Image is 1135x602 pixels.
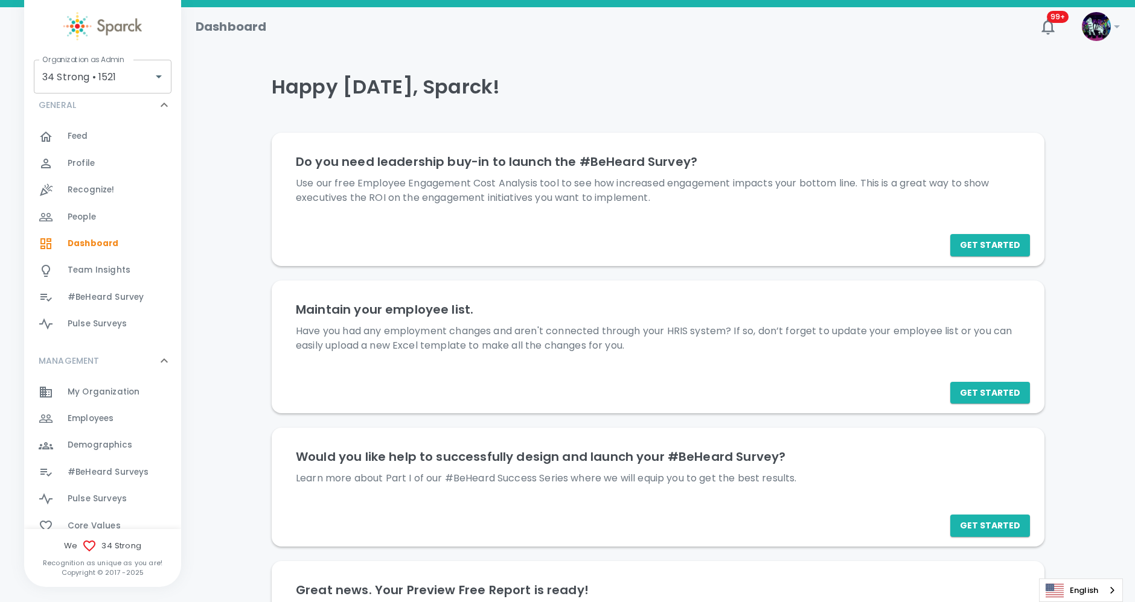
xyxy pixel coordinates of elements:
[68,184,115,196] span: Recognize!
[68,238,118,250] span: Dashboard
[24,257,181,284] a: Team Insights
[1047,11,1069,23] span: 99+
[24,379,181,405] a: My Organization
[68,520,121,532] span: Core Values
[24,123,181,150] a: Feed
[24,558,181,568] p: Recognition as unique as you are!
[950,515,1030,537] button: Get Started
[24,568,181,577] p: Copyright © 2017 - 2025
[24,230,181,257] a: Dashboard
[24,150,181,177] a: Profile
[296,580,1020,600] h6: Great news. Your Preview Free Report is ready!
[296,324,1020,353] p: Have you had any employment changes and aren't connected through your HRIS system? If so, don’t f...
[24,311,181,337] a: Pulse Surveys
[68,157,95,170] span: Profile
[1039,578,1123,602] aside: Language selected: English
[196,17,266,36] h1: Dashboard
[24,12,181,40] a: Sparck logo
[39,99,76,111] p: GENERAL
[63,12,142,40] img: Sparck logo
[68,386,139,398] span: My Organization
[296,176,1020,205] p: Use our free Employee Engagement Cost Analysis tool to see how increased engagement impacts your ...
[42,54,124,65] label: Organization as Admin
[24,513,181,539] a: Core Values
[296,152,1020,171] h6: Do you need leadership buy-in to launch the #BeHeard Survey?
[24,343,181,379] div: MANAGEMENT
[24,539,181,553] span: We 34 Strong
[272,75,1044,99] h4: Happy [DATE], Sparck!
[1039,578,1123,602] div: Language
[68,466,149,478] span: #BeHeard Surveys
[296,300,1020,319] h6: Maintain your employee list.
[68,130,88,142] span: Feed
[24,87,181,123] div: GENERAL
[68,264,130,276] span: Team Insights
[68,439,132,451] span: Demographics
[950,382,1030,404] button: Get Started
[950,234,1030,256] button: Get Started
[24,177,181,203] a: Recognize!
[24,405,181,432] a: Employees
[68,413,113,425] span: Employees
[24,432,181,458] a: Demographics
[68,291,144,303] span: #BeHeard Survey
[150,68,167,85] button: Open
[68,211,96,223] span: People
[296,471,1020,486] p: Learn more about Part I of our #BeHeard Success Series where we will equip you to get the best re...
[24,204,181,230] a: People
[296,447,1020,466] h6: Would you like help to successfully design and launch your #BeHeard Survey?
[24,459,181,486] a: #BeHeard Surveys
[1082,12,1111,41] img: Picture of Sparck
[24,486,181,512] a: Pulse Surveys
[24,123,181,342] div: GENERAL
[1040,579,1122,601] a: English
[1034,12,1063,41] button: 99+
[68,493,127,505] span: Pulse Surveys
[39,355,100,367] p: MANAGEMENT
[68,318,127,330] span: Pulse Surveys
[24,284,181,311] a: #BeHeard Survey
